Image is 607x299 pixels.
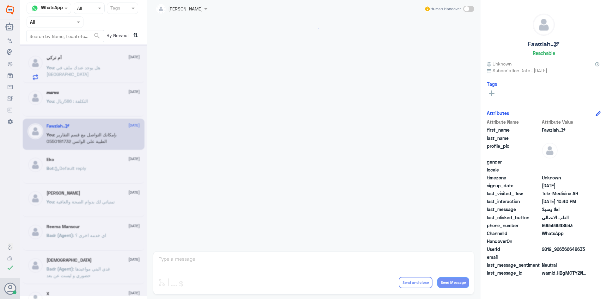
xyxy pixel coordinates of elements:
span: locale [487,166,541,173]
span: last_message_id [487,270,541,276]
span: phone_number [487,222,541,229]
span: 0 [542,262,588,268]
span: Tele-Medicine AR [542,190,588,197]
span: last_interaction [487,198,541,205]
span: Attribute Value [542,119,588,125]
span: Unknown [487,60,512,67]
span: 966566648633 [542,222,588,229]
span: Attribute Name [487,119,541,125]
span: HandoverOn [487,238,541,245]
button: Send and close [399,277,432,288]
span: اهلا وسهلا [542,206,588,213]
span: last_visited_flow [487,190,541,197]
span: Unknown [542,174,588,181]
div: loading... [155,23,473,34]
span: wamid.HBgMOTY2NTY2NjQ4NjMzFQIAEhgUM0EyRkQ1NTVBMUEzMTE0RkY5MjIA [542,270,588,276]
span: 2 [542,230,588,237]
span: last_clicked_button [487,214,541,221]
span: الطب الاتصالي [542,214,588,221]
img: Widebot Logo [6,5,14,15]
span: last_message_sentiment [487,262,541,268]
span: Fawziah..🕊 [542,127,588,133]
span: 2025-08-28T18:19:42.656Z [542,182,588,189]
i: ⇅ [133,30,138,40]
h5: Fawziah..🕊 [528,40,560,48]
span: timezone [487,174,541,181]
span: null [542,254,588,260]
span: email [487,254,541,260]
img: whatsapp.png [30,3,40,13]
h6: Reachable [533,50,555,56]
span: null [542,166,588,173]
span: null [542,159,588,165]
span: last_message [487,206,541,213]
span: first_name [487,127,541,133]
span: UserId [487,246,541,252]
span: profile_pic [487,143,541,157]
img: defaultAdmin.png [533,14,555,35]
h6: Attributes [487,110,509,116]
span: ChannelId [487,230,541,237]
span: signup_date [487,182,541,189]
span: search [93,32,101,40]
span: last_name [487,135,541,141]
div: loading... [78,136,89,147]
button: Send Message [437,277,469,288]
span: By Newest [104,30,131,43]
div: Tags [109,4,120,13]
h6: Tags [487,81,497,87]
input: Search by Name, Local etc… [27,30,104,42]
span: Subscription Date : [DATE] [487,67,601,74]
span: null [542,238,588,245]
button: search [93,31,101,41]
span: gender [487,159,541,165]
img: defaultAdmin.png [542,143,558,159]
i: check [6,264,14,271]
span: 2025-08-28T19:40:43.812Z [542,198,588,205]
span: 9812_966566648633 [542,246,588,252]
span: Human Handover [431,6,461,12]
button: Avatar [4,283,16,295]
